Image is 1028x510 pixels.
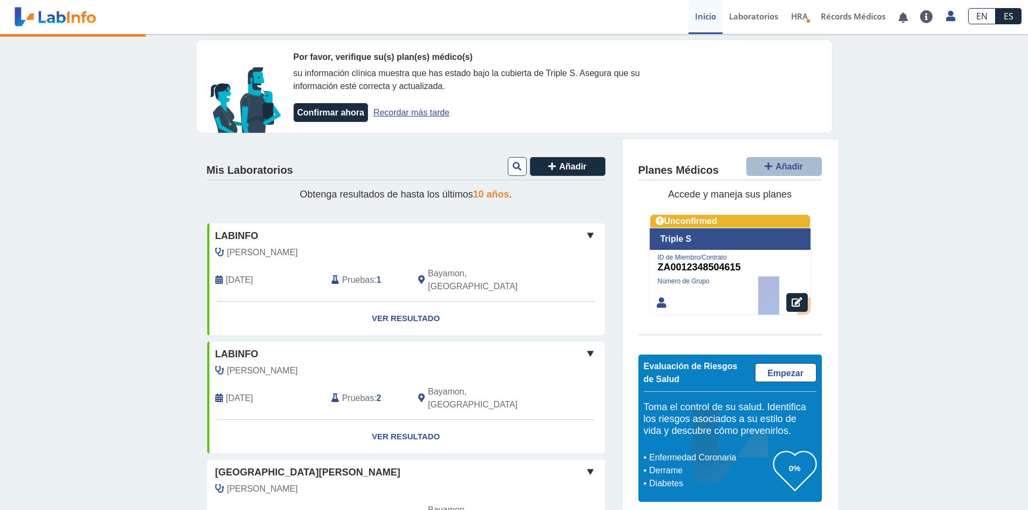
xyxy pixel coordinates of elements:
[227,246,298,259] span: Alcantara Gonzalez, Altagracia
[377,393,382,403] b: 2
[746,157,822,176] button: Añadir
[323,385,410,411] div: :
[207,302,605,336] a: Ver Resultado
[323,267,410,293] div: :
[294,51,677,64] div: Por favor, verifique su(s) plan(es) médico(s)
[767,369,804,378] span: Empezar
[215,229,258,243] span: labinfo
[377,275,382,284] b: 1
[775,162,803,171] span: Añadir
[968,8,996,24] a: EN
[294,103,368,122] button: Confirmar ahora
[646,477,773,490] li: Diabetes
[530,157,605,176] button: Añadir
[755,363,816,382] a: Empezar
[646,464,773,477] li: Derrame
[294,69,640,91] span: su información clínica muestra que has estado bajo la cubierta de Triple S. Asegura que su inform...
[299,189,512,200] span: Obtenga resultados de hasta los últimos .
[559,162,587,171] span: Añadir
[996,8,1022,24] a: ES
[773,461,816,475] h3: 0%
[226,392,253,405] span: 2021-04-24
[215,465,400,480] span: [GEOGRAPHIC_DATA][PERSON_NAME]
[473,189,509,200] span: 10 años
[226,274,253,287] span: 2021-07-24
[227,482,298,495] span: Alcantara Gonzalez, Altagracia
[646,451,773,464] li: Enfermedad Coronaria
[207,420,605,454] a: Ver Resultado
[428,267,547,293] span: Bayamon, PR
[428,385,547,411] span: Bayamon, PR
[644,402,816,437] h5: Toma el control de su salud. Identifica los riesgos asociados a su estilo de vida y descubre cómo...
[373,108,450,117] a: Recordar más tarde
[207,164,293,177] h4: Mis Laboratorios
[668,189,792,200] span: Accede y maneja sus planes
[342,392,374,405] span: Pruebas
[342,274,374,287] span: Pruebas
[644,362,738,384] span: Evaluación de Riesgos de Salud
[227,364,298,377] span: Alcantara Gonzalez, Altagracia
[791,11,808,22] span: HRA
[215,347,258,362] span: labinfo
[638,164,719,177] h4: Planes Médicos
